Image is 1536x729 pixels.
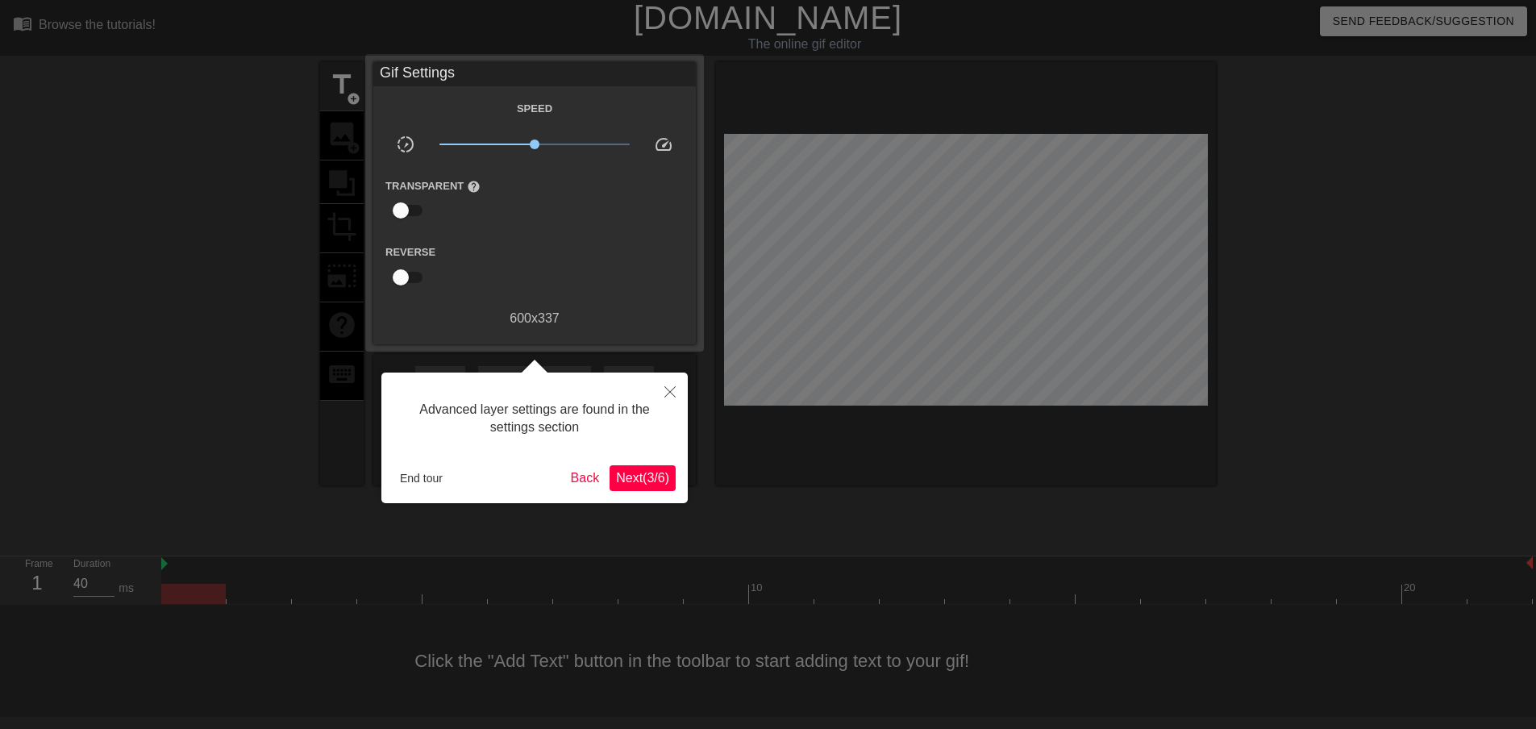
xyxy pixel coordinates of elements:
[564,465,606,491] button: Back
[610,465,676,491] button: Next
[616,471,669,485] span: Next ( 3 / 6 )
[652,373,688,410] button: Close
[393,466,449,490] button: End tour
[393,385,676,453] div: Advanced layer settings are found in the settings section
